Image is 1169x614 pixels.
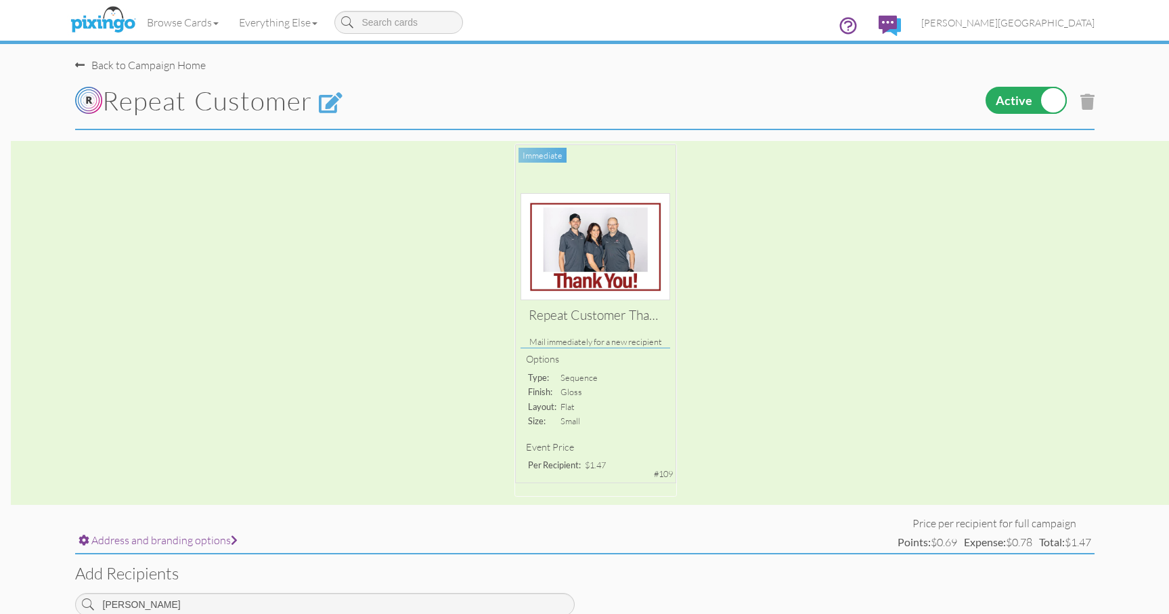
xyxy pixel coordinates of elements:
span: Address and branding options [91,533,238,547]
img: pixingo logo [67,3,139,37]
div: Back to Campaign Home [75,58,206,73]
input: Search cards [334,11,463,34]
strong: Points: [898,535,931,548]
strong: Expense: [964,535,1006,548]
span: [PERSON_NAME][GEOGRAPHIC_DATA] [921,17,1095,28]
td: $0.78 [961,531,1036,554]
a: [PERSON_NAME][GEOGRAPHIC_DATA] [911,5,1105,40]
td: Price per recipient for full campaign [894,516,1095,531]
img: Rippll_circleswR.png [75,87,102,114]
td: $0.69 [894,531,961,554]
img: comments.svg [879,16,901,36]
nav-back: Campaign Home [75,44,1095,73]
a: Everything Else [229,5,328,39]
td: $1.47 [1036,531,1095,554]
strong: Total: [1039,535,1065,548]
h1: Repeat Customer [75,87,748,115]
h3: Add recipients [75,565,1095,582]
a: Browse Cards [137,5,229,39]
